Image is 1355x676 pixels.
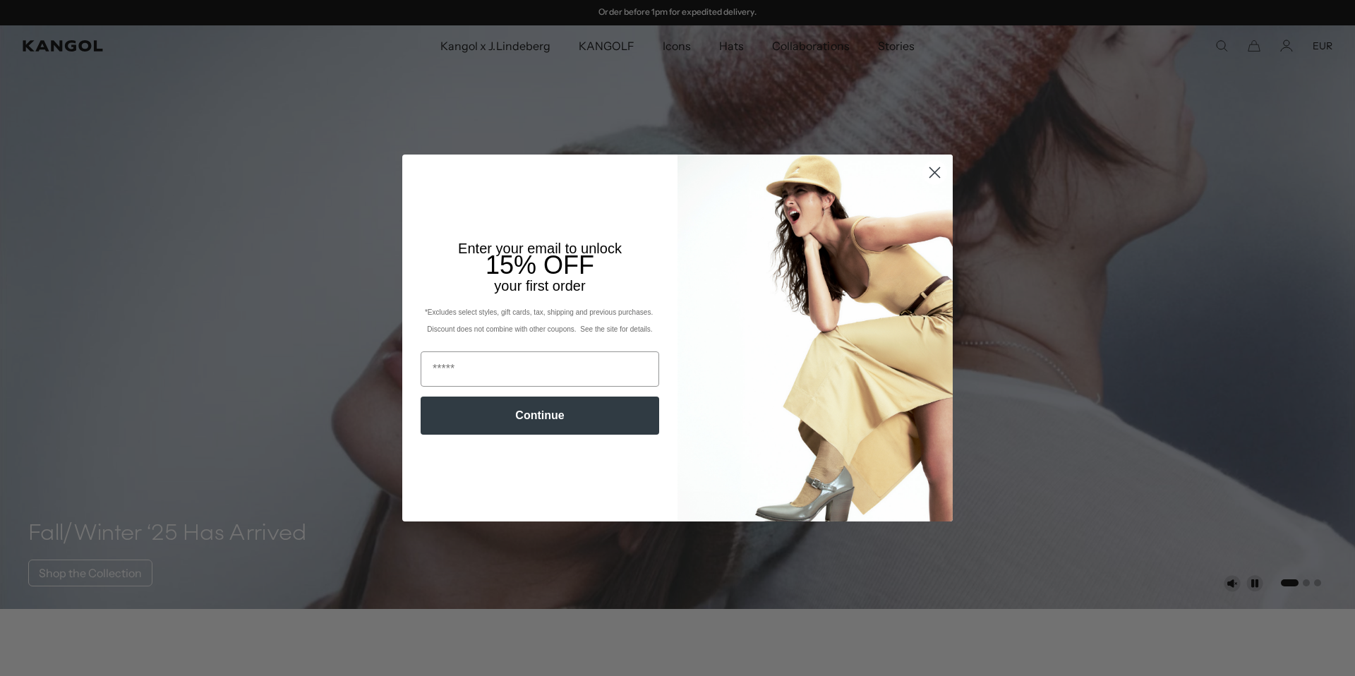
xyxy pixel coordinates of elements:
[425,308,655,333] span: *Excludes select styles, gift cards, tax, shipping and previous purchases. Discount does not comb...
[458,241,622,256] span: Enter your email to unlock
[421,397,659,435] button: Continue
[421,351,659,387] input: Email
[486,251,594,279] span: 15% OFF
[494,278,585,294] span: your first order
[922,160,947,185] button: Close dialog
[677,155,953,521] img: 93be19ad-e773-4382-80b9-c9d740c9197f.jpeg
